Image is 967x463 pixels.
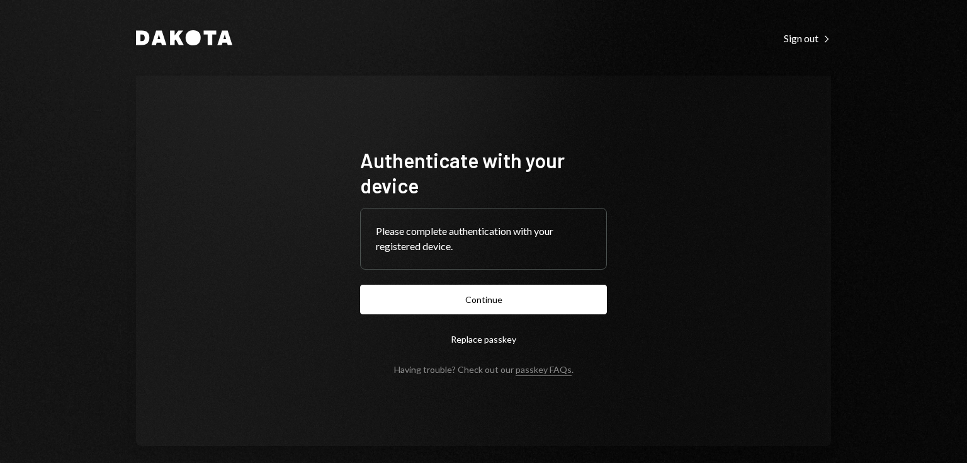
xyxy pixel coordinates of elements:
[516,364,572,376] a: passkey FAQs
[784,31,831,45] a: Sign out
[376,224,591,254] div: Please complete authentication with your registered device.
[394,364,574,375] div: Having trouble? Check out our .
[360,324,607,354] button: Replace passkey
[360,147,607,198] h1: Authenticate with your device
[784,32,831,45] div: Sign out
[360,285,607,314] button: Continue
